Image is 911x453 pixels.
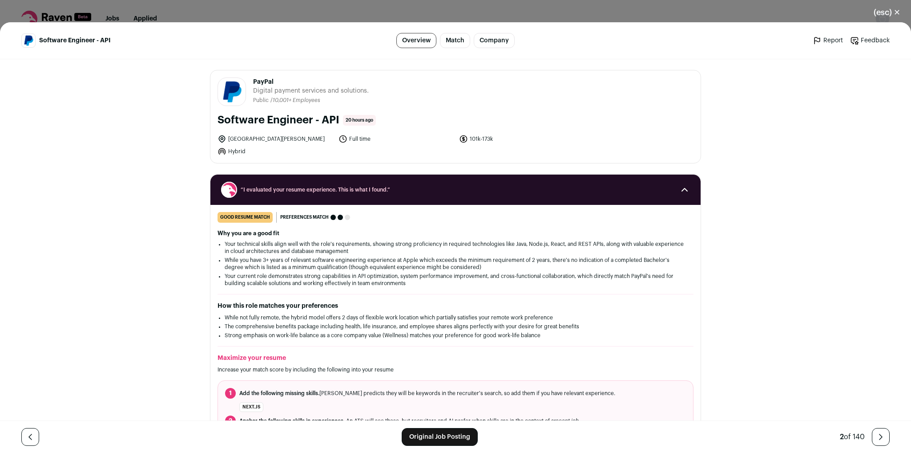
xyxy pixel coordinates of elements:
[225,273,686,287] li: Your current role demonstrates strong capabilities in API optimization, system performance improv...
[225,257,686,271] li: While you have 3+ years of relevant software engineering experience at Apple which exceeds the mi...
[273,98,320,103] span: 10,001+ Employees
[218,302,693,310] h2: How this role matches your preferences
[218,147,333,156] li: Hybrid
[218,135,333,143] li: [GEOGRAPHIC_DATA][PERSON_NAME]
[218,78,246,106] img: f02111fb44465a6a12ed38154745a85114c7a6ba4054830ba8d1dae3ec84ef05.png
[239,391,319,396] span: Add the following missing skills.
[280,213,329,222] span: Preferences match
[554,418,580,424] i: recent job.
[225,332,686,339] li: Strong emphasis on work-life balance as a core company value (Wellness) matches your preference f...
[396,33,436,48] a: Overview
[474,33,515,48] a: Company
[239,417,580,424] span: . An ATS will see these, but recruiters and AI prefer when skills are in the context of a
[239,390,615,397] span: [PERSON_NAME] predicts they will be keywords in the recruiter's search, so add them if you have r...
[225,241,686,255] li: Your technical skills align well with the role's requirements, showing strong proficiency in requ...
[402,428,478,446] a: Original Job Posting
[239,418,343,424] span: Anchor the following skills in experiences
[218,212,273,223] div: good resume match
[270,97,320,104] li: /
[225,314,686,321] li: While not fully remote, the hybrid model offers 2 days of flexible work location which partially ...
[218,230,693,237] h2: Why you are a good fit
[863,3,911,22] button: Close modal
[840,432,865,442] div: of 140
[253,78,369,86] span: PayPal
[218,366,693,373] p: Increase your match score by including the following into your resume
[225,323,686,330] li: The comprehensive benefits package including health, life insurance, and employee shares aligns p...
[440,33,470,48] a: Match
[239,402,263,412] li: Next.js
[343,115,376,126] span: 20 hours ago
[39,36,111,45] span: Software Engineer - API
[225,388,236,399] span: 1
[241,186,670,193] span: “I evaluated your resume experience. This is what I found.”
[850,36,890,45] a: Feedback
[339,135,454,143] li: Full time
[813,36,843,45] a: Report
[253,86,369,95] span: Digital payment services and solutions.
[225,416,236,426] span: 2
[218,113,339,127] h1: Software Engineer - API
[253,97,270,104] li: Public
[22,34,35,47] img: f02111fb44465a6a12ed38154745a85114c7a6ba4054830ba8d1dae3ec84ef05.png
[840,433,844,441] span: 2
[459,135,575,143] li: 101k-173k
[218,354,693,363] h2: Maximize your resume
